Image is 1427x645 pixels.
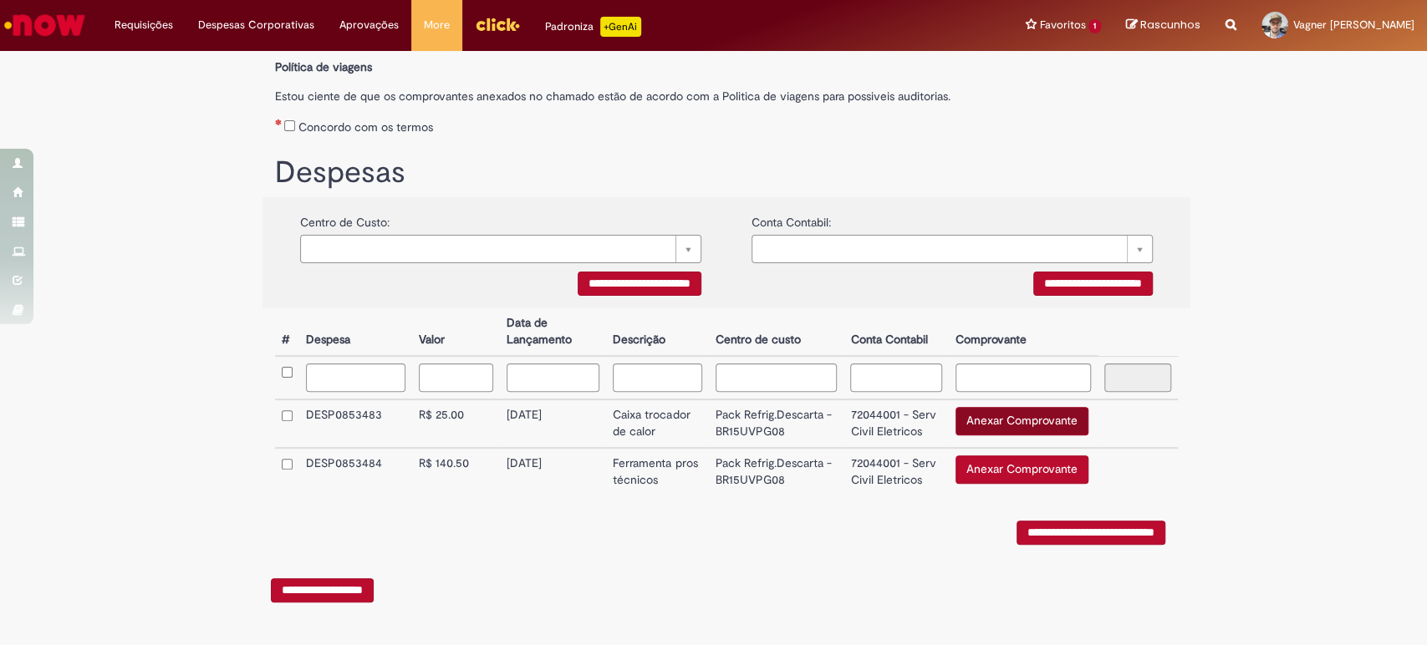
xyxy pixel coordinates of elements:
span: Despesas Corporativas [198,17,314,33]
th: Comprovante [949,308,1098,356]
a: Limpar campo {0} [300,235,701,263]
td: Pack Refrig.Descarta - BR15UVPG08 [709,399,843,448]
span: Favoritos [1039,17,1085,33]
td: [DATE] [500,399,607,448]
th: Data de Lançamento [500,308,607,356]
td: [DATE] [500,448,607,495]
th: # [275,308,299,356]
td: Caixa trocador de calor [606,399,709,448]
td: DESP0853483 [299,399,413,448]
td: R$ 140.50 [412,448,499,495]
td: DESP0853484 [299,448,413,495]
b: Política de viagens [275,59,372,74]
span: More [424,17,450,33]
label: Conta Contabil: [752,206,831,231]
td: Pack Refrig.Descarta - BR15UVPG08 [709,448,843,495]
label: Concordo com os termos [298,119,433,135]
img: ServiceNow [2,8,88,42]
a: Limpar campo {0} [752,235,1153,263]
span: Vagner [PERSON_NAME] [1293,18,1414,32]
a: Rascunhos [1126,18,1200,33]
span: Rascunhos [1140,17,1200,33]
button: Anexar Comprovante [956,407,1088,435]
th: Despesa [299,308,413,356]
td: 72044001 - Serv Civil Eletricos [843,399,949,448]
button: Anexar Comprovante [956,455,1088,484]
label: Estou ciente de que os comprovantes anexados no chamado estão de acordo com a Politica de viagens... [275,79,1178,104]
td: Anexar Comprovante [949,448,1098,495]
span: Aprovações [339,17,399,33]
span: 1 [1088,19,1101,33]
img: click_logo_yellow_360x200.png [475,12,520,37]
td: Ferramenta pros técnicos [606,448,709,495]
td: Anexar Comprovante [949,399,1098,448]
label: Centro de Custo: [300,206,390,231]
span: Requisições [115,17,173,33]
th: Descrição [606,308,709,356]
div: Padroniza [545,17,641,37]
td: R$ 25.00 [412,399,499,448]
th: Valor [412,308,499,356]
h1: Despesas [275,156,1178,190]
th: Centro de custo [709,308,843,356]
th: Conta Contabil [843,308,949,356]
td: 72044001 - Serv Civil Eletricos [843,448,949,495]
p: +GenAi [600,17,641,37]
